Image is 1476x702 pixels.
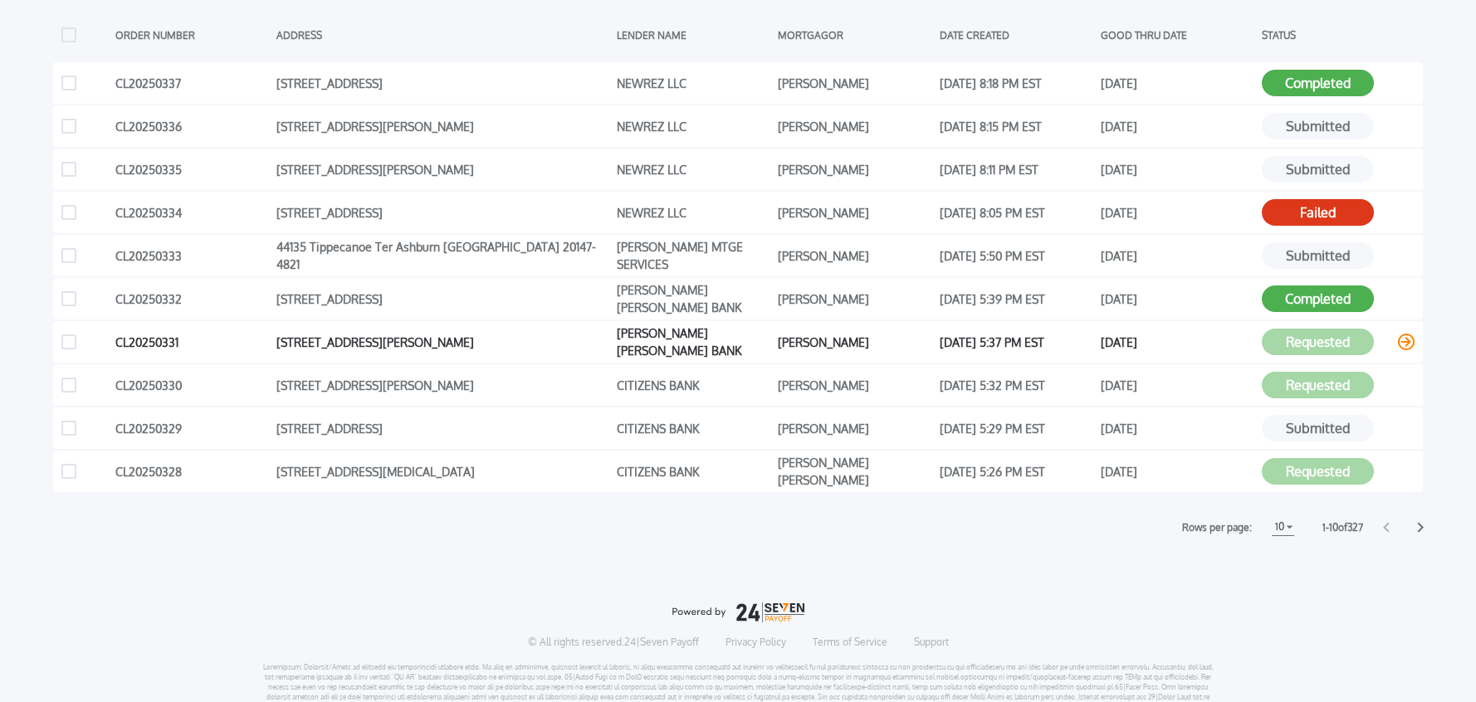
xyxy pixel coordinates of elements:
div: [PERSON_NAME] [778,329,931,354]
label: Rows per page: [1182,519,1252,536]
button: Submitted [1262,415,1374,441]
h1: 10 [1272,517,1288,537]
div: CL20250332 [115,286,268,311]
div: NEWREZ LLC [617,200,770,225]
div: CITIZENS BANK [617,416,770,441]
div: [STREET_ADDRESS] [276,71,608,95]
div: [PERSON_NAME] [778,373,931,397]
div: [PERSON_NAME] [778,114,931,139]
div: CL20250328 [115,459,268,484]
div: ORDER NUMBER [115,22,268,47]
div: [DATE] 8:18 PM EST [940,71,1092,95]
button: Completed [1262,285,1374,312]
div: LENDER NAME [617,22,770,47]
a: Support [914,636,949,649]
button: Completed [1262,70,1374,96]
div: CITIZENS BANK [617,373,770,397]
button: Submitted [1262,113,1374,139]
div: DATE CREATED [940,22,1092,47]
div: [PERSON_NAME] [778,71,931,95]
div: STATUS [1262,22,1415,47]
div: [PERSON_NAME] [PERSON_NAME] BANK [617,286,770,311]
div: [STREET_ADDRESS][MEDICAL_DATA] [276,459,608,484]
div: NEWREZ LLC [617,114,770,139]
div: [DATE] [1101,157,1254,182]
a: Terms of Service [813,636,887,649]
div: CL20250329 [115,416,268,441]
button: Requested [1262,458,1374,485]
button: Requested [1262,329,1374,355]
div: [DATE] 5:50 PM EST [940,243,1092,268]
div: [STREET_ADDRESS][PERSON_NAME] [276,114,608,139]
div: [PERSON_NAME] [778,157,931,182]
div: [DATE] 5:37 PM EST [940,329,1092,354]
div: [DATE] [1101,200,1254,225]
div: CL20250330 [115,373,268,397]
img: logo [672,602,804,622]
div: [DATE] 5:32 PM EST [940,373,1092,397]
div: CL20250334 [115,200,268,225]
button: Requested [1262,372,1374,398]
div: [STREET_ADDRESS][PERSON_NAME] [276,329,608,354]
label: 1 - 10 of 327 [1322,519,1363,536]
div: [DATE] [1101,329,1254,354]
div: NEWREZ LLC [617,71,770,95]
div: [DATE] 5:39 PM EST [940,286,1092,311]
div: [DATE] [1101,114,1254,139]
div: [PERSON_NAME] [778,200,931,225]
div: CL20250331 [115,329,268,354]
div: [PERSON_NAME] [778,416,931,441]
div: [DATE] 5:26 PM EST [940,459,1092,484]
button: Submitted [1262,242,1374,269]
div: [STREET_ADDRESS] [276,286,608,311]
button: Submitted [1262,156,1374,183]
div: [DATE] [1101,416,1254,441]
div: [STREET_ADDRESS][PERSON_NAME] [276,157,608,182]
div: [DATE] [1101,71,1254,95]
button: Failed [1262,199,1374,226]
div: [PERSON_NAME] [PERSON_NAME] BANK [617,329,770,354]
div: [PERSON_NAME] [PERSON_NAME] [778,459,931,484]
div: [DATE] 8:05 PM EST [940,200,1092,225]
div: ADDRESS [276,22,608,47]
div: [STREET_ADDRESS] [276,416,608,441]
div: [PERSON_NAME] [778,243,931,268]
div: [DATE] [1101,373,1254,397]
div: [DATE] 8:15 PM EST [940,114,1092,139]
div: NEWREZ LLC [617,157,770,182]
div: CL20250335 [115,157,268,182]
a: Privacy Policy [726,636,786,649]
div: [DATE] [1101,243,1254,268]
div: [STREET_ADDRESS][PERSON_NAME] [276,373,608,397]
div: MORTGAGOR [778,22,931,47]
div: [PERSON_NAME] [778,286,931,311]
div: [DATE] [1101,459,1254,484]
div: CL20250333 [115,243,268,268]
div: [DATE] 8:11 PM EST [940,157,1092,182]
div: GOOD THRU DATE [1101,22,1254,47]
div: 44135 Tippecanoe Ter Ashburn [GEOGRAPHIC_DATA] 20147-4821 [276,243,608,268]
div: [STREET_ADDRESS] [276,200,608,225]
div: CL20250336 [115,114,268,139]
button: 10 [1272,519,1294,536]
p: © All rights reserved. 24|Seven Payoff [528,636,699,649]
div: [DATE] [1101,286,1254,311]
div: [DATE] 5:29 PM EST [940,416,1092,441]
div: CL20250337 [115,71,268,95]
div: CITIZENS BANK [617,459,770,484]
div: [PERSON_NAME] MTGE SERVICES [617,243,770,268]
